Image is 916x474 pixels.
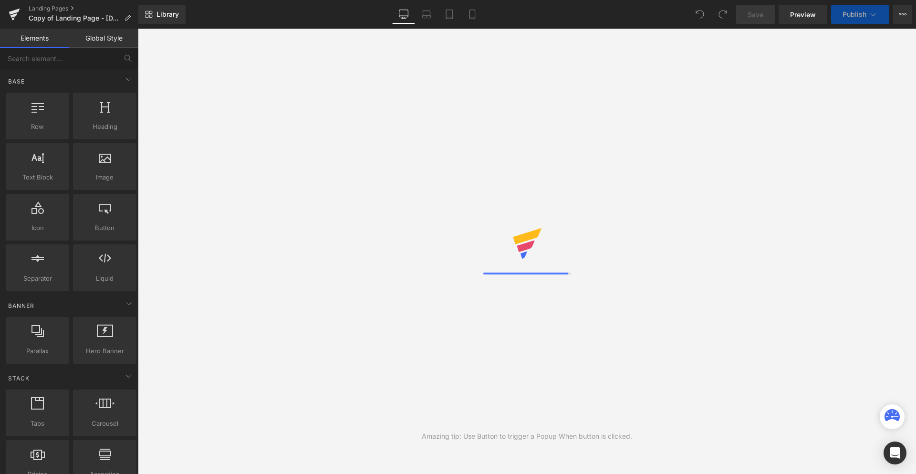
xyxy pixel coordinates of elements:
span: Heading [76,122,134,132]
a: Laptop [415,5,438,24]
a: Tablet [438,5,461,24]
span: Stack [7,374,31,383]
span: Button [76,223,134,233]
span: Publish [843,11,866,18]
a: Global Style [69,29,138,48]
button: More [893,5,912,24]
span: Icon [9,223,66,233]
a: Preview [779,5,827,24]
a: Desktop [392,5,415,24]
span: Banner [7,301,35,310]
button: Undo [690,5,709,24]
span: Save [748,10,763,20]
a: New Library [138,5,186,24]
button: Publish [831,5,889,24]
span: Carousel [76,419,134,429]
span: Copy of Landing Page - [DATE] 20:57:48 [29,14,120,22]
button: Redo [713,5,732,24]
a: Mobile [461,5,484,24]
div: Amazing tip: Use Button to trigger a Popup When button is clicked. [422,431,632,442]
span: Tabs [9,419,66,429]
span: Hero Banner [76,346,134,356]
span: Text Block [9,172,66,182]
div: Open Intercom Messenger [884,442,906,464]
span: Row [9,122,66,132]
span: Base [7,77,26,86]
span: Parallax [9,346,66,356]
a: Landing Pages [29,5,138,12]
span: Separator [9,274,66,284]
span: Library [156,10,179,19]
span: Liquid [76,274,134,284]
span: Image [76,172,134,182]
span: Preview [790,10,816,20]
